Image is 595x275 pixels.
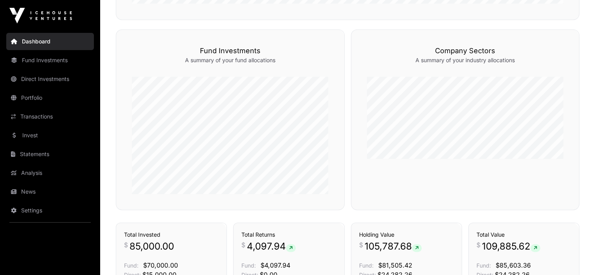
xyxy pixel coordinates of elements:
[241,262,256,269] span: Fund:
[6,33,94,50] a: Dashboard
[124,262,138,269] span: Fund:
[129,240,174,253] span: 85,000.00
[367,45,564,56] h3: Company Sectors
[124,231,219,239] h3: Total Invested
[6,89,94,106] a: Portfolio
[359,231,454,239] h3: Holding Value
[6,164,94,182] a: Analysis
[476,262,491,269] span: Fund:
[359,240,363,250] span: $
[556,237,595,275] iframe: Chat Widget
[476,240,480,250] span: $
[378,261,412,269] span: $81,505.42
[124,240,128,250] span: $
[6,108,94,125] a: Transactions
[132,56,329,64] p: A summary of your fund allocations
[367,56,564,64] p: A summary of your industry allocations
[6,70,94,88] a: Direct Investments
[476,231,571,239] h3: Total Value
[482,240,540,253] span: 109,885.62
[6,52,94,69] a: Fund Investments
[359,262,374,269] span: Fund:
[241,240,245,250] span: $
[9,8,72,23] img: Icehouse Ventures Logo
[6,127,94,144] a: Invest
[6,183,94,200] a: News
[247,240,296,253] span: 4,097.94
[143,261,178,269] span: $70,000.00
[496,261,531,269] span: $85,603.36
[6,202,94,219] a: Settings
[261,261,290,269] span: $4,097.94
[241,231,336,239] h3: Total Returns
[132,45,329,56] h3: Fund Investments
[6,146,94,163] a: Statements
[365,240,422,253] span: 105,787.68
